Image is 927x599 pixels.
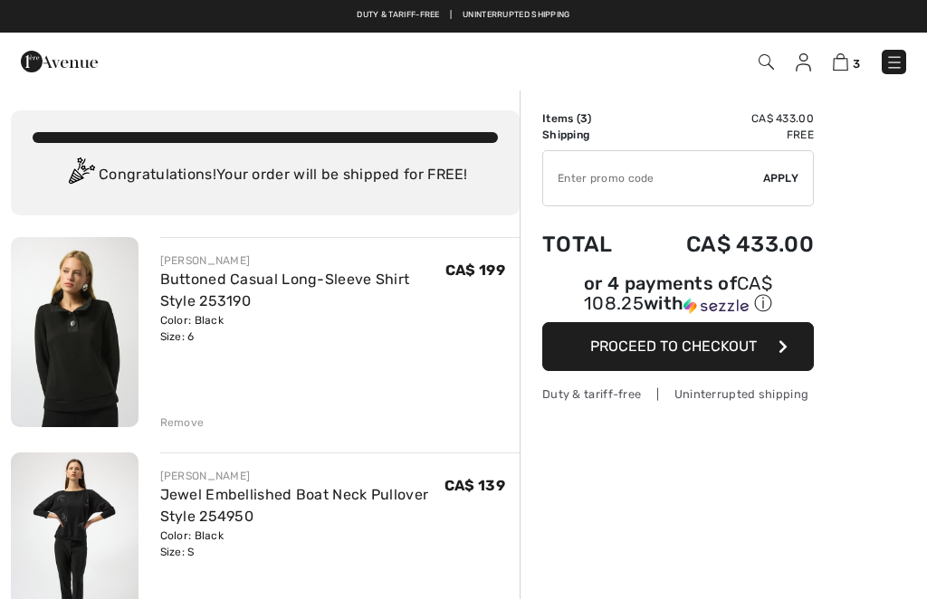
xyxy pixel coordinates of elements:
[543,151,763,205] input: Promo code
[160,252,445,269] div: [PERSON_NAME]
[885,53,903,71] img: Menu
[160,468,444,484] div: [PERSON_NAME]
[638,214,814,275] td: CA$ 433.00
[542,275,814,322] div: or 4 payments ofCA$ 108.25withSezzle Click to learn more about Sezzle
[584,272,772,314] span: CA$ 108.25
[542,322,814,371] button: Proceed to Checkout
[638,110,814,127] td: CA$ 433.00
[11,237,139,427] img: Buttoned Casual Long-Sleeve Shirt Style 253190
[160,271,410,309] a: Buttoned Casual Long-Sleeve Shirt Style 253190
[833,51,860,72] a: 3
[160,486,429,525] a: Jewel Embellished Boat Neck Pullover Style 254950
[542,385,814,403] div: Duty & tariff-free | Uninterrupted shipping
[833,53,848,71] img: Shopping Bag
[580,112,588,125] span: 3
[542,275,814,316] div: or 4 payments of with
[160,312,445,345] div: Color: Black Size: 6
[638,127,814,143] td: Free
[160,528,444,560] div: Color: Black Size: S
[853,57,860,71] span: 3
[33,157,498,194] div: Congratulations! Your order will be shipped for FREE!
[759,54,774,70] img: Search
[542,110,638,127] td: Items ( )
[542,127,638,143] td: Shipping
[542,214,638,275] td: Total
[590,338,757,355] span: Proceed to Checkout
[160,414,205,431] div: Remove
[796,53,811,71] img: My Info
[444,477,505,494] span: CA$ 139
[21,43,98,80] img: 1ère Avenue
[21,52,98,69] a: 1ère Avenue
[683,298,749,314] img: Sezzle
[445,261,505,279] span: CA$ 199
[62,157,99,194] img: Congratulation2.svg
[763,170,799,186] span: Apply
